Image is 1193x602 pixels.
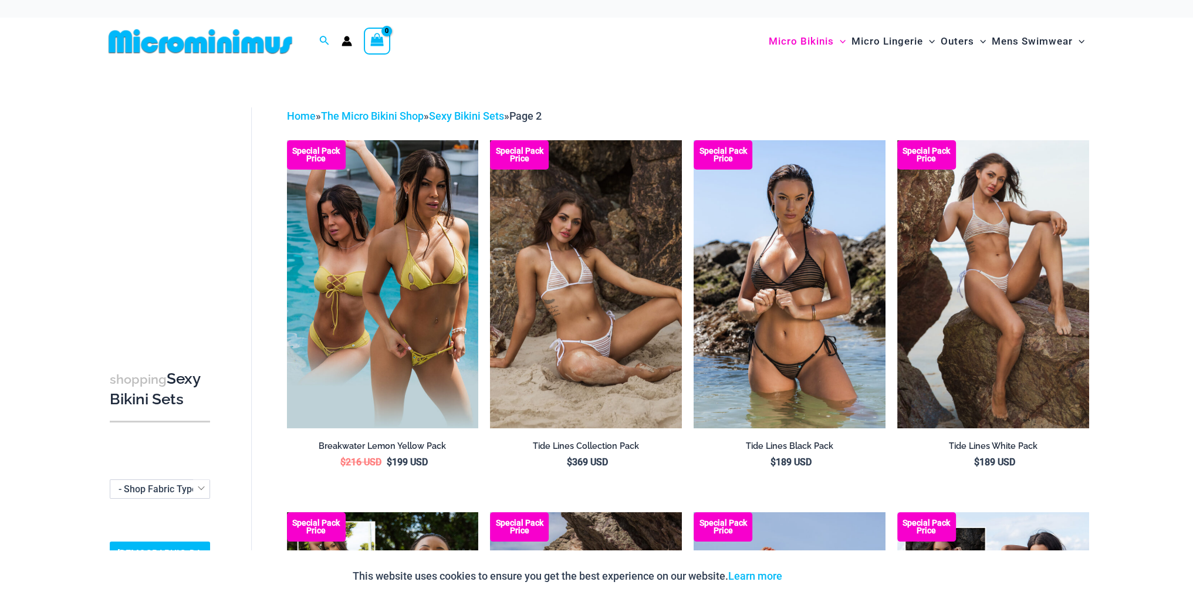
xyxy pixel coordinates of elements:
iframe: TrustedSite Certified [110,98,215,333]
span: Menu Toggle [834,26,846,56]
a: View Shopping Cart, empty [364,28,391,55]
b: Special Pack Price [694,147,752,163]
span: Micro Bikinis [769,26,834,56]
a: Tide Lines White Pack [897,441,1089,456]
span: » » » [287,110,542,122]
b: Special Pack Price [490,519,549,535]
span: - Shop Fabric Type [110,479,210,499]
nav: Site Navigation [764,22,1090,61]
a: Breakwater Lemon Yellow Pack [287,441,479,456]
button: Accept [791,562,841,590]
b: Special Pack Price [287,519,346,535]
a: Tide Lines White 350 Halter Top 470 Thong 05 Tide Lines White 350 Halter Top 470 Thong 03Tide Lin... [897,140,1089,428]
span: $ [387,456,392,468]
img: Breakwater Lemon Yellow Bikini Pack [287,140,479,428]
bdi: 189 USD [974,456,1015,468]
a: Tide Lines Collection Pack [490,441,682,456]
a: Micro LingerieMenu ToggleMenu Toggle [849,23,938,59]
p: This website uses cookies to ensure you get the best experience on our website. [353,567,782,585]
b: Special Pack Price [694,519,752,535]
b: Special Pack Price [897,519,956,535]
h3: Sexy Bikini Sets [110,369,210,410]
span: - Shop Fabric Type [110,480,209,498]
b: Special Pack Price [287,147,346,163]
a: Tide Lines White 308 Tri Top 470 Thong 07 Tide Lines Black 308 Tri Top 480 Micro 01Tide Lines Bla... [490,140,682,428]
h2: Tide Lines Collection Pack [490,441,682,452]
a: [DEMOGRAPHIC_DATA] Sizing Guide [110,542,210,585]
h2: Tide Lines Black Pack [694,441,886,452]
a: Micro BikinisMenu ToggleMenu Toggle [766,23,849,59]
span: $ [567,456,572,468]
span: shopping [110,372,167,387]
span: Page 2 [509,110,542,122]
b: Special Pack Price [897,147,956,163]
span: Menu Toggle [923,26,935,56]
h2: Breakwater Lemon Yellow Pack [287,441,479,452]
bdi: 199 USD [387,456,428,468]
bdi: 189 USD [770,456,812,468]
span: Menu Toggle [974,26,986,56]
a: Mens SwimwearMenu ToggleMenu Toggle [989,23,1087,59]
span: Outers [941,26,974,56]
a: Home [287,110,316,122]
a: Learn more [728,570,782,582]
a: Tide Lines Black 350 Halter Top 470 Thong 04 Tide Lines Black 350 Halter Top 470 Thong 03Tide Lin... [694,140,886,428]
img: Tide Lines White 350 Halter Top 470 Thong 05 [897,140,1089,428]
img: MM SHOP LOGO FLAT [104,28,297,55]
span: Micro Lingerie [851,26,923,56]
a: Account icon link [342,36,352,46]
a: Sexy Bikini Sets [429,110,504,122]
span: Mens Swimwear [992,26,1073,56]
a: The Micro Bikini Shop [321,110,424,122]
span: $ [974,456,979,468]
img: Tide Lines Black 350 Halter Top 470 Thong 04 [694,140,886,428]
a: Search icon link [319,34,330,49]
a: Breakwater Lemon Yellow Bikini Pack Breakwater Lemon Yellow Bikini Pack 2Breakwater Lemon Yellow ... [287,140,479,428]
span: Menu Toggle [1073,26,1084,56]
span: - Shop Fabric Type [119,483,197,495]
a: OutersMenu ToggleMenu Toggle [938,23,989,59]
img: Tide Lines White 308 Tri Top 470 Thong 07 [490,140,682,428]
a: Tide Lines Black Pack [694,441,886,456]
bdi: 216 USD [340,456,381,468]
span: $ [770,456,776,468]
b: Special Pack Price [490,147,549,163]
span: $ [340,456,346,468]
bdi: 369 USD [567,456,608,468]
h2: Tide Lines White Pack [897,441,1089,452]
